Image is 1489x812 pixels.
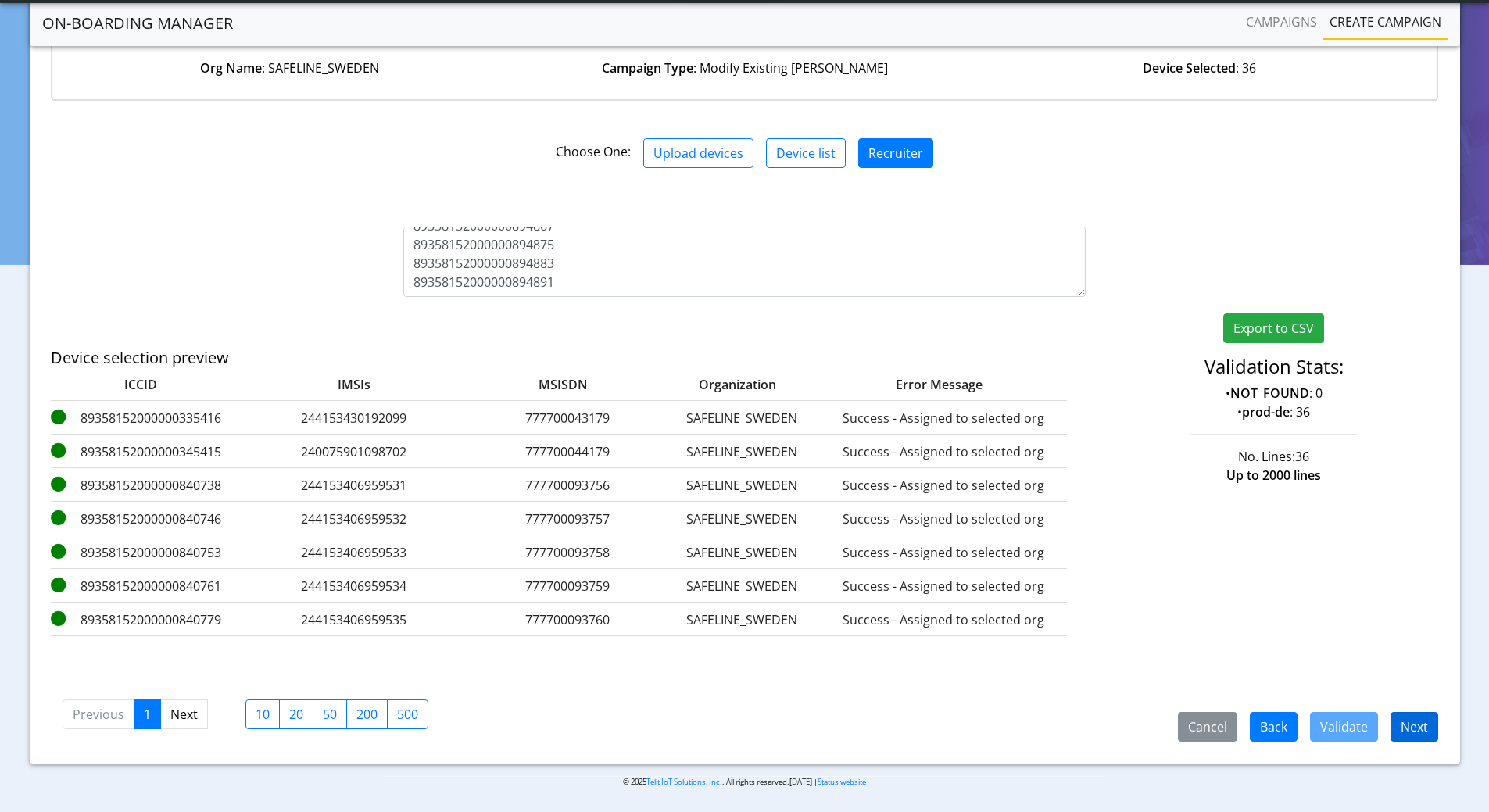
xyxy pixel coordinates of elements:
button: Validate [1310,712,1378,742]
strong: Device Selected [1143,59,1236,77]
label: Success - Assigned to selected org [826,442,1061,461]
label: 777700044179 [478,442,657,461]
div: : 36 [972,59,1427,77]
label: 240075901098702 [237,442,471,461]
label: 244153406959534 [237,577,471,596]
label: MSISDN [478,375,626,394]
label: SAFELINE_SWEDEN [664,543,820,562]
label: 777700093758 [478,543,657,562]
strong: Org Name [200,59,262,77]
label: 10 [245,699,280,729]
label: 200 [346,699,388,729]
label: 89358152000000840779 [51,610,231,629]
a: Telit IoT Solutions, Inc. [646,777,722,787]
strong: NOT_FOUND [1230,385,1309,402]
label: 777700093759 [478,577,657,596]
a: On-Boarding Manager [42,8,233,39]
button: Device list [766,138,846,168]
label: 89358152000000840753 [51,543,231,562]
button: Export to CSV [1223,313,1324,343]
strong: prod-de [1242,403,1290,420]
span: Choose One: [556,143,631,160]
label: SAFELINE_SWEDEN [664,476,820,495]
label: SAFELINE_SWEDEN [664,577,820,596]
label: Success - Assigned to selected org [826,610,1061,629]
label: 244153406959532 [237,510,471,528]
button: Next [1391,712,1438,742]
label: 20 [279,699,313,729]
button: Upload devices [643,138,753,168]
label: 777700043179 [478,409,657,427]
h4: Validation Stats: [1109,356,1438,378]
label: 500 [387,699,428,729]
p: • : 0 [1109,384,1438,402]
a: Status website [818,777,866,787]
label: 89358152000000840738 [51,476,231,495]
label: ICCID [51,375,231,394]
div: No. Lines: [1097,447,1450,466]
a: Campaigns [1240,6,1323,38]
a: Create campaign [1323,6,1448,38]
label: 89358152000000840746 [51,510,231,528]
a: Next [160,699,208,729]
label: SAFELINE_SWEDEN [664,510,820,528]
span: 36 [1295,448,1309,465]
label: Success - Assigned to selected org [826,476,1061,495]
strong: Campaign Type [602,59,693,77]
label: 89358152000000345415 [51,442,231,461]
label: Success - Assigned to selected org [826,543,1061,562]
label: 244153406959533 [237,543,471,562]
p: • : 36 [1109,402,1438,421]
button: Cancel [1178,712,1237,742]
button: Recruiter [858,138,933,168]
label: Success - Assigned to selected org [826,577,1061,596]
div: Up to 2000 lines [1097,466,1450,485]
label: Organization [632,375,789,394]
label: 50 [313,699,347,729]
label: 244153406959535 [237,610,471,629]
label: IMSIs [237,375,471,394]
p: © 2025 . All rights reserved.[DATE] | [384,776,1105,788]
button: Back [1250,712,1298,742]
label: 244153406959531 [237,476,471,495]
label: SAFELINE_SWEDEN [664,610,820,629]
label: 89358152000000335416 [51,409,231,427]
label: 777700093757 [478,510,657,528]
h5: Device selection preview [51,349,976,367]
div: : SAFELINE_SWEDEN [62,59,517,77]
label: 777700093760 [478,610,657,629]
label: 777700093756 [478,476,657,495]
label: Success - Assigned to selected org [826,510,1061,528]
label: Error Message [795,375,1029,394]
div: : Modify Existing [PERSON_NAME] [517,59,972,77]
label: 244153430192099 [237,409,471,427]
label: SAFELINE_SWEDEN [664,409,820,427]
label: 89358152000000840761 [51,577,231,596]
label: SAFELINE_SWEDEN [664,442,820,461]
label: Success - Assigned to selected org [826,409,1061,427]
a: 1 [134,699,161,729]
